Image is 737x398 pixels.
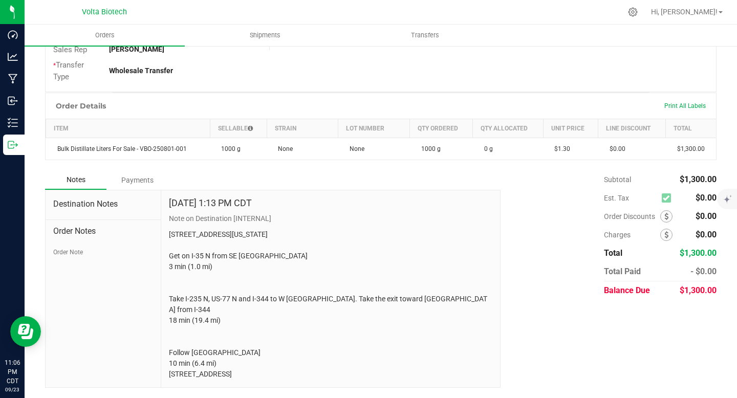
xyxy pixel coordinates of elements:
[410,119,473,138] th: Qty Ordered
[680,248,717,258] span: $1,300.00
[8,52,18,62] inline-svg: Analytics
[473,119,544,138] th: Qty Allocated
[46,119,210,138] th: Item
[8,96,18,106] inline-svg: Inbound
[53,60,84,81] span: Transfer Type
[604,248,622,258] span: Total
[680,285,717,295] span: $1,300.00
[696,211,717,221] span: $0.00
[53,225,153,237] span: Order Notes
[8,140,18,150] inline-svg: Outbound
[397,31,453,40] span: Transfers
[604,267,641,276] span: Total Paid
[604,175,631,184] span: Subtotal
[8,74,18,84] inline-svg: Manufacturing
[479,145,493,152] span: 0 g
[56,102,106,110] h1: Order Details
[45,170,106,190] div: Notes
[662,191,676,205] span: Calculate excise tax
[53,248,83,257] button: Order Note
[604,231,660,239] span: Charges
[53,198,153,210] span: Destination Notes
[109,67,173,75] strong: Wholesale Transfer
[5,386,20,393] p: 09/23
[52,145,187,152] span: Bulk Distillate Liters For Sale - VBO-250801-001
[672,145,705,152] span: $1,300.00
[169,213,492,224] p: Note on Destination [INTERNAL]
[344,145,364,152] span: None
[626,7,639,17] div: Manage settings
[109,45,164,53] strong: [PERSON_NAME]
[543,119,598,138] th: Unit Price
[8,118,18,128] inline-svg: Inventory
[604,285,650,295] span: Balance Due
[690,267,717,276] span: - $0.00
[549,145,570,152] span: $1.30
[664,102,706,109] span: Print All Labels
[604,212,660,220] span: Order Discounts
[345,25,505,46] a: Transfers
[10,316,41,347] iframe: Resource center
[666,119,716,138] th: Total
[185,25,345,46] a: Shipments
[604,145,625,152] span: $0.00
[169,198,252,208] h4: [DATE] 1:13 PM CDT
[210,119,267,138] th: Sellable
[598,119,666,138] th: Line Discount
[106,171,168,189] div: Payments
[216,145,241,152] span: 1000 g
[169,229,492,380] p: [STREET_ADDRESS][US_STATE] Get on I-35 N from SE [GEOGRAPHIC_DATA] 3 min (1.0 mi) Take I-235 N, U...
[81,31,128,40] span: Orders
[5,358,20,386] p: 11:06 PM CDT
[267,119,338,138] th: Strain
[8,30,18,40] inline-svg: Dashboard
[82,8,127,16] span: Volta Biotech
[338,119,410,138] th: Lot Number
[273,145,293,152] span: None
[696,230,717,239] span: $0.00
[416,145,441,152] span: 1000 g
[651,8,718,16] span: Hi, [PERSON_NAME]!
[53,45,87,54] span: Sales Rep
[696,193,717,203] span: $0.00
[604,194,658,202] span: Est. Tax
[25,25,185,46] a: Orders
[680,174,717,184] span: $1,300.00
[236,31,294,40] span: Shipments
